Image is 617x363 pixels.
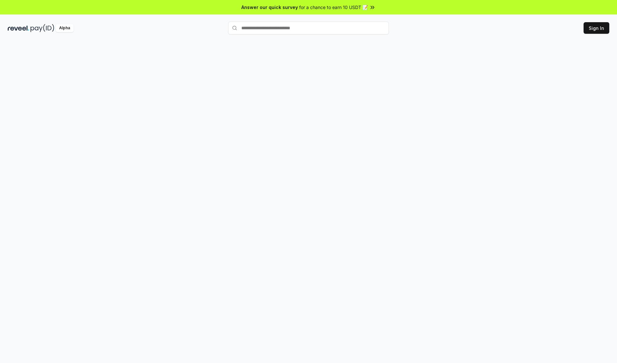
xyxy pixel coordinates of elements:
button: Sign In [584,22,609,34]
div: Alpha [56,24,74,32]
img: reveel_dark [8,24,29,32]
span: Answer our quick survey [241,4,298,11]
img: pay_id [31,24,54,32]
span: for a chance to earn 10 USDT 📝 [299,4,368,11]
